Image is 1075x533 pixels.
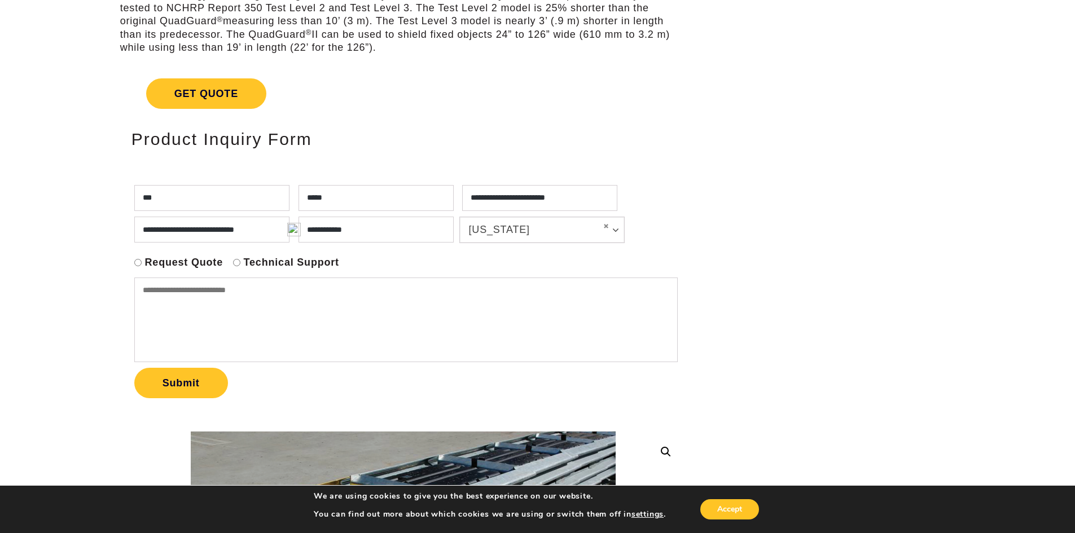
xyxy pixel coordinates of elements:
span: [US_STATE] [469,222,594,237]
h2: Product Inquiry Form [131,130,675,148]
p: You can find out more about which cookies we are using or switch them off in . [314,509,666,519]
a: [US_STATE] [460,217,624,243]
sup: ® [217,15,223,24]
button: settings [631,509,664,519]
img: npw-badge-icon-locked.svg [287,223,301,236]
a: Get Quote [120,65,686,122]
span: Get Quote [146,78,266,109]
button: Submit [134,368,228,398]
label: Technical Support [244,256,339,269]
button: Accept [700,499,759,519]
sup: ® [306,28,312,37]
p: We are using cookies to give you the best experience on our website. [314,491,666,501]
label: Request Quote [145,256,223,269]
